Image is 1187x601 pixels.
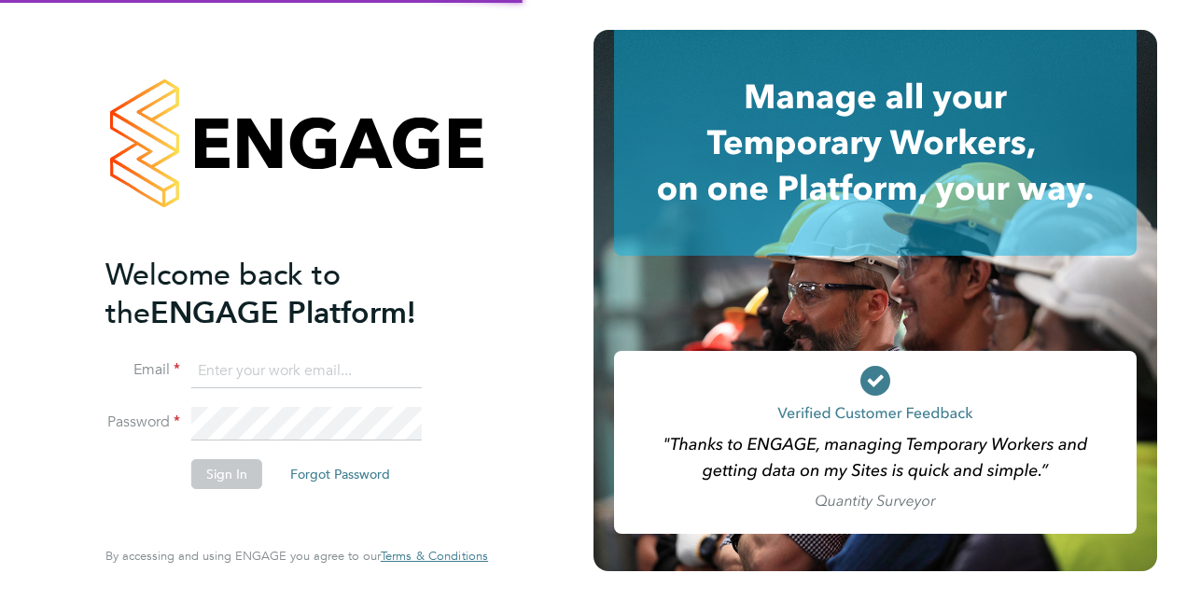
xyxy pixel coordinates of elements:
[381,549,488,564] a: Terms & Conditions
[105,360,180,380] label: Email
[275,459,405,489] button: Forgot Password
[105,412,180,432] label: Password
[191,355,422,388] input: Enter your work email...
[191,459,262,489] button: Sign In
[105,257,341,331] span: Welcome back to the
[381,548,488,564] span: Terms & Conditions
[105,548,488,564] span: By accessing and using ENGAGE you agree to our
[105,256,469,332] h2: ENGAGE Platform!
